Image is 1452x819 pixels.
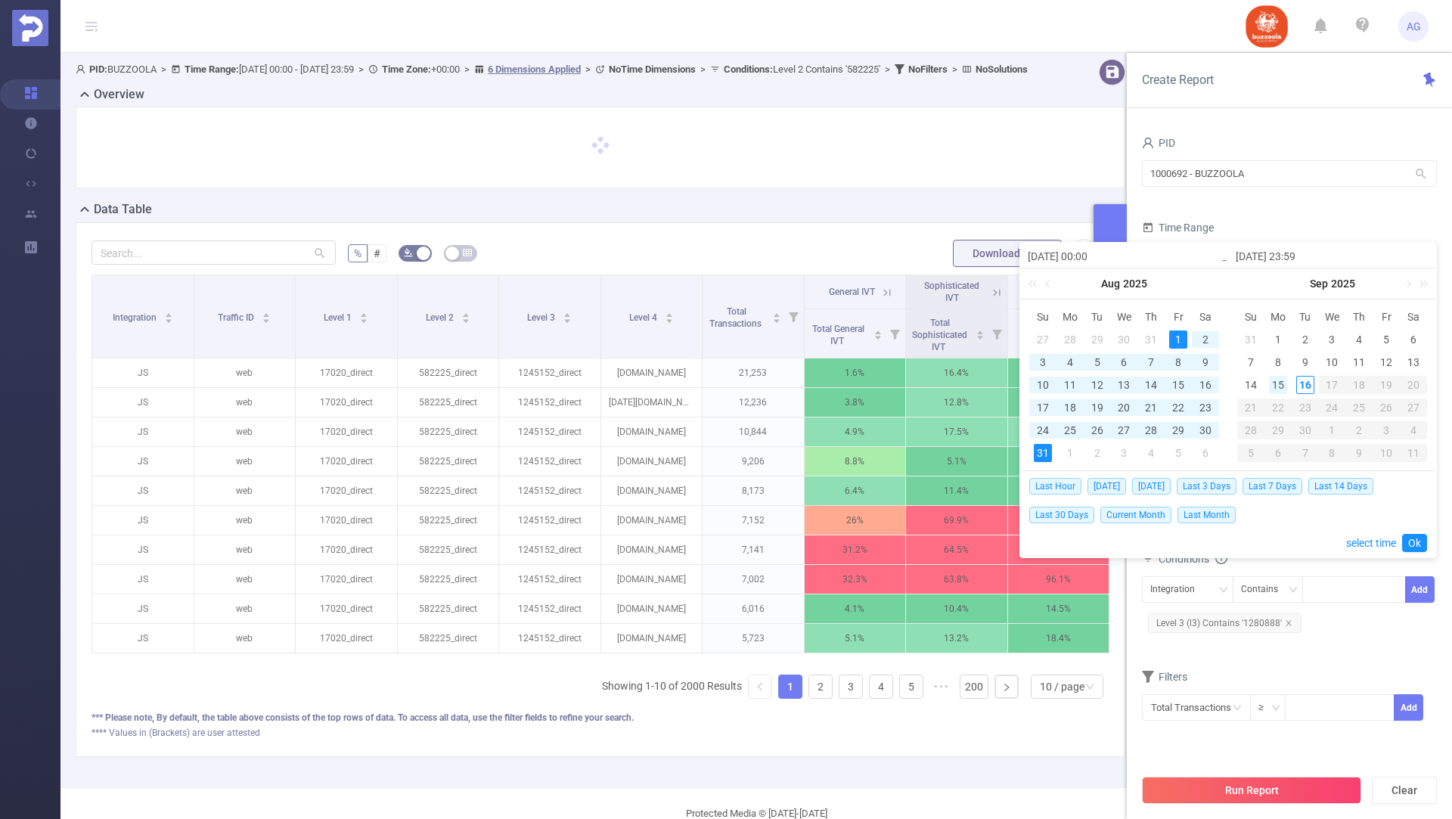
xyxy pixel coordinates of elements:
[1025,268,1045,299] a: Last year (Control + left)
[1061,399,1079,417] div: 18
[1115,330,1133,349] div: 30
[1264,396,1292,419] td: September 22, 2025
[1142,399,1160,417] div: 21
[1056,419,1084,442] td: August 25, 2025
[808,675,833,699] li: 2
[1345,442,1373,464] td: October 9, 2025
[1142,376,1160,394] div: 14
[1264,306,1292,328] th: Mon
[1323,353,1341,371] div: 10
[89,64,107,75] b: PID:
[1029,374,1056,396] td: August 10, 2025
[1111,351,1138,374] td: August 6, 2025
[1192,396,1219,419] td: August 23, 2025
[1142,330,1160,349] div: 31
[1142,137,1154,149] i: icon: user
[665,317,673,321] i: icon: caret-down
[563,317,572,321] i: icon: caret-down
[1237,374,1264,396] td: September 14, 2025
[194,358,296,387] p: web
[1165,396,1192,419] td: August 22, 2025
[1345,306,1373,328] th: Thu
[1400,306,1427,328] th: Sat
[1056,374,1084,396] td: August 11, 2025
[164,317,172,321] i: icon: caret-down
[899,675,923,699] li: 5
[1237,442,1264,464] td: October 5, 2025
[1345,328,1373,351] td: September 4, 2025
[1061,444,1079,462] div: 1
[839,675,863,699] li: 3
[772,317,780,321] i: icon: caret-down
[1373,310,1400,324] span: Fr
[164,311,173,320] div: Sort
[461,311,470,320] div: Sort
[1292,396,1319,419] td: September 23, 2025
[1237,396,1264,419] td: September 21, 2025
[1137,396,1165,419] td: August 21, 2025
[1319,376,1346,394] div: 17
[1264,374,1292,396] td: September 15, 2025
[1271,703,1280,714] i: icon: down
[960,675,988,699] li: 200
[1350,353,1368,371] div: 11
[1115,399,1133,417] div: 20
[1088,330,1106,349] div: 29
[869,675,893,699] li: 4
[1400,442,1427,464] td: October 11, 2025
[1345,310,1373,324] span: Th
[1345,376,1373,394] div: 18
[1142,137,1175,149] span: PID
[1008,358,1109,387] p: 18%
[94,85,144,104] h2: Overview
[779,675,802,698] a: 1
[1192,442,1219,464] td: September 6, 2025
[609,64,696,75] b: No Time Dimensions
[960,675,988,698] a: 200
[463,248,472,257] i: icon: table
[1373,442,1400,464] td: October 10, 2025
[874,333,883,338] i: icon: caret-down
[1319,442,1346,464] td: October 8, 2025
[829,287,875,297] span: General IVT
[953,240,1062,267] button: Download PDF
[1373,351,1400,374] td: September 12, 2025
[994,675,1019,699] li: Next Page
[1372,777,1437,804] button: Clear
[1137,374,1165,396] td: August 14, 2025
[1196,330,1215,349] div: 2
[1088,376,1106,394] div: 12
[948,64,962,75] span: >
[354,64,368,75] span: >
[581,64,595,75] span: >
[262,317,271,321] i: icon: caret-down
[1237,310,1264,324] span: Su
[1111,442,1138,464] td: September 3, 2025
[1061,330,1079,349] div: 28
[1269,353,1287,371] div: 8
[1373,419,1400,442] td: October 3, 2025
[1142,444,1160,462] div: 4
[1242,330,1260,349] div: 31
[1137,310,1165,324] span: Th
[1319,306,1346,328] th: Wed
[1407,11,1421,42] span: AG
[296,358,397,387] p: 17020_direct
[1084,351,1111,374] td: August 5, 2025
[426,312,456,323] span: Level 2
[1034,376,1052,394] div: 10
[1142,222,1214,234] span: Time Range
[324,312,354,323] span: Level 1
[1029,419,1056,442] td: August 24, 2025
[1237,306,1264,328] th: Sun
[1373,396,1400,419] td: September 26, 2025
[1296,376,1314,394] div: 16
[1165,419,1192,442] td: August 29, 2025
[1373,374,1400,396] td: September 19, 2025
[1192,351,1219,374] td: August 9, 2025
[976,328,985,337] div: Sort
[703,358,804,387] p: 21,253
[382,64,431,75] b: Time Zone:
[1150,577,1205,602] div: Integration
[1192,310,1219,324] span: Sa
